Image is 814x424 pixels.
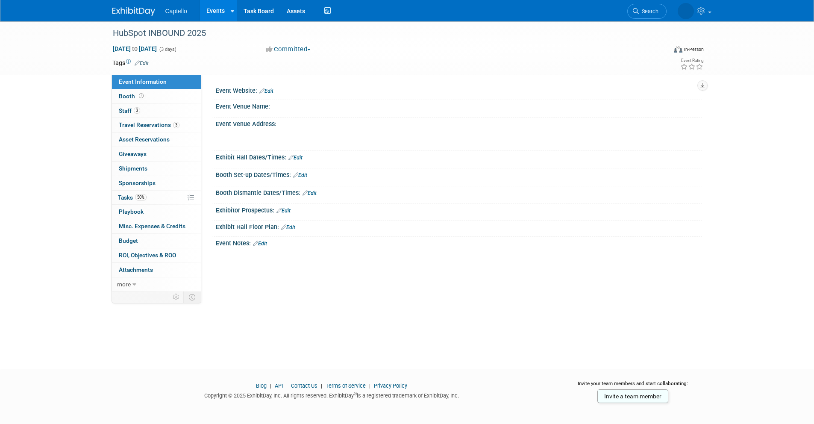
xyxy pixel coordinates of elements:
[112,132,201,147] a: Asset Reservations
[119,208,144,215] span: Playbook
[354,392,357,396] sup: ®
[112,118,201,132] a: Travel Reservations3
[119,93,145,100] span: Booth
[112,234,201,248] a: Budget
[263,45,314,54] button: Committed
[288,155,303,161] a: Edit
[112,191,201,205] a: Tasks50%
[137,93,145,99] span: Booth not reserved yet
[678,3,694,19] img: Mackenzie Hood
[119,180,156,186] span: Sponsorships
[216,168,702,180] div: Booth Set-up Dates/Times:
[276,208,291,214] a: Edit
[627,4,667,19] a: Search
[112,277,201,291] a: more
[117,281,131,288] span: more
[119,121,179,128] span: Travel Reservations
[118,194,147,201] span: Tasks
[374,383,407,389] a: Privacy Policy
[216,84,702,95] div: Event Website:
[216,100,702,111] div: Event Venue Name:
[112,45,157,53] span: [DATE] [DATE]
[216,118,702,128] div: Event Venue Address:
[112,162,201,176] a: Shipments
[256,383,267,389] a: Blog
[367,383,373,389] span: |
[112,7,155,16] img: ExhibitDay
[112,89,201,103] a: Booth
[112,75,201,89] a: Event Information
[674,46,682,53] img: Format-Inperson.png
[281,224,295,230] a: Edit
[284,383,290,389] span: |
[110,26,654,41] div: HubSpot INBOUND 2025
[134,107,140,114] span: 3
[216,186,702,197] div: Booth Dismantle Dates/Times:
[259,88,273,94] a: Edit
[119,237,138,244] span: Budget
[112,59,149,67] td: Tags
[119,252,176,259] span: ROI, Objectives & ROO
[268,383,273,389] span: |
[112,390,552,400] div: Copyright © 2025 ExhibitDay, Inc. All rights reserved. ExhibitDay is a registered trademark of Ex...
[165,8,187,15] span: Captello
[135,194,147,200] span: 50%
[326,383,366,389] a: Terms of Service
[119,165,147,172] span: Shipments
[119,78,167,85] span: Event Information
[112,205,201,219] a: Playbook
[303,190,317,196] a: Edit
[684,46,704,53] div: In-Person
[639,8,658,15] span: Search
[216,221,702,232] div: Exhibit Hall Floor Plan:
[119,266,153,273] span: Attachments
[112,263,201,277] a: Attachments
[159,47,176,52] span: (3 days)
[135,60,149,66] a: Edit
[169,291,184,303] td: Personalize Event Tab Strip
[275,383,283,389] a: API
[616,44,704,57] div: Event Format
[253,241,267,247] a: Edit
[597,389,668,403] a: Invite a team member
[112,147,201,161] a: Giveaways
[119,223,185,230] span: Misc. Expenses & Credits
[183,291,201,303] td: Toggle Event Tabs
[216,151,702,162] div: Exhibit Hall Dates/Times:
[131,45,139,52] span: to
[216,204,702,215] div: Exhibitor Prospectus:
[291,383,317,389] a: Contact Us
[293,172,307,178] a: Edit
[119,107,140,114] span: Staff
[173,122,179,128] span: 3
[319,383,324,389] span: |
[112,219,201,233] a: Misc. Expenses & Credits
[564,380,702,393] div: Invite your team members and start collaborating:
[119,136,170,143] span: Asset Reservations
[112,176,201,190] a: Sponsorships
[216,237,702,248] div: Event Notes:
[119,150,147,157] span: Giveaways
[112,248,201,262] a: ROI, Objectives & ROO
[112,104,201,118] a: Staff3
[680,59,703,63] div: Event Rating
